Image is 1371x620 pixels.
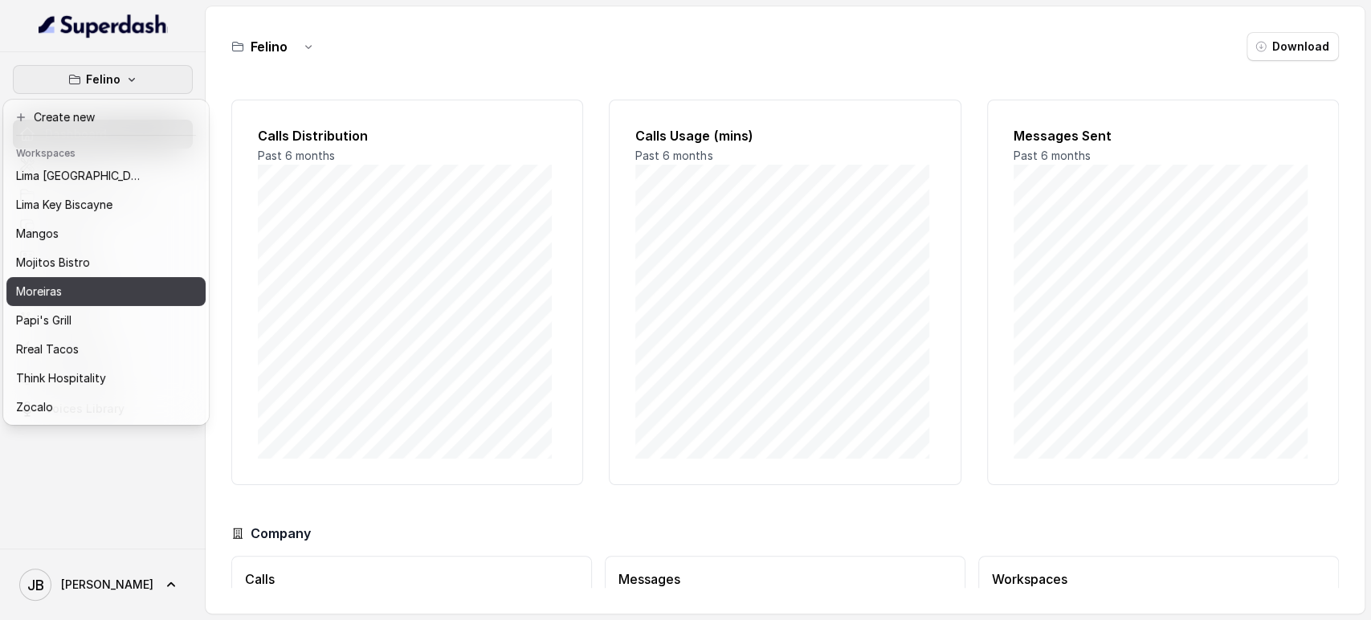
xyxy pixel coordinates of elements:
[6,103,206,132] button: Create new
[86,70,120,89] p: Felino
[13,65,193,94] button: Felino
[16,253,90,272] p: Mojitos Bistro
[16,166,145,186] p: Lima [GEOGRAPHIC_DATA]
[16,282,62,301] p: Moreiras
[16,340,79,359] p: Rreal Tacos
[3,100,209,425] div: Felino
[16,311,71,330] p: Papi's Grill
[16,224,59,243] p: Mangos
[16,369,106,388] p: Think Hospitality
[16,398,53,417] p: Zocalo
[6,139,206,165] header: Workspaces
[16,195,112,214] p: Lima Key Biscayne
